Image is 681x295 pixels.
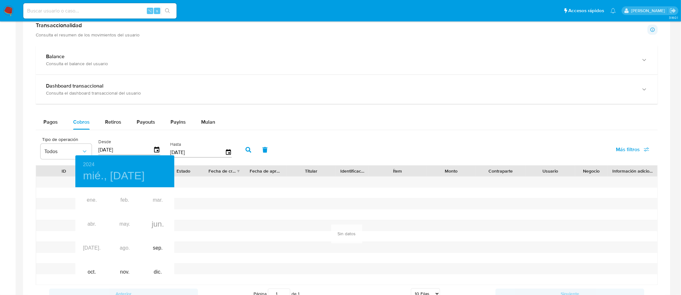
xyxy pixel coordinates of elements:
div: sep. [141,236,174,260]
div: dic. [141,260,174,284]
button: mié., [DATE] [83,169,145,182]
button: 2024 [83,160,95,169]
div: oct. [75,260,108,284]
div: nov. [108,260,141,284]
